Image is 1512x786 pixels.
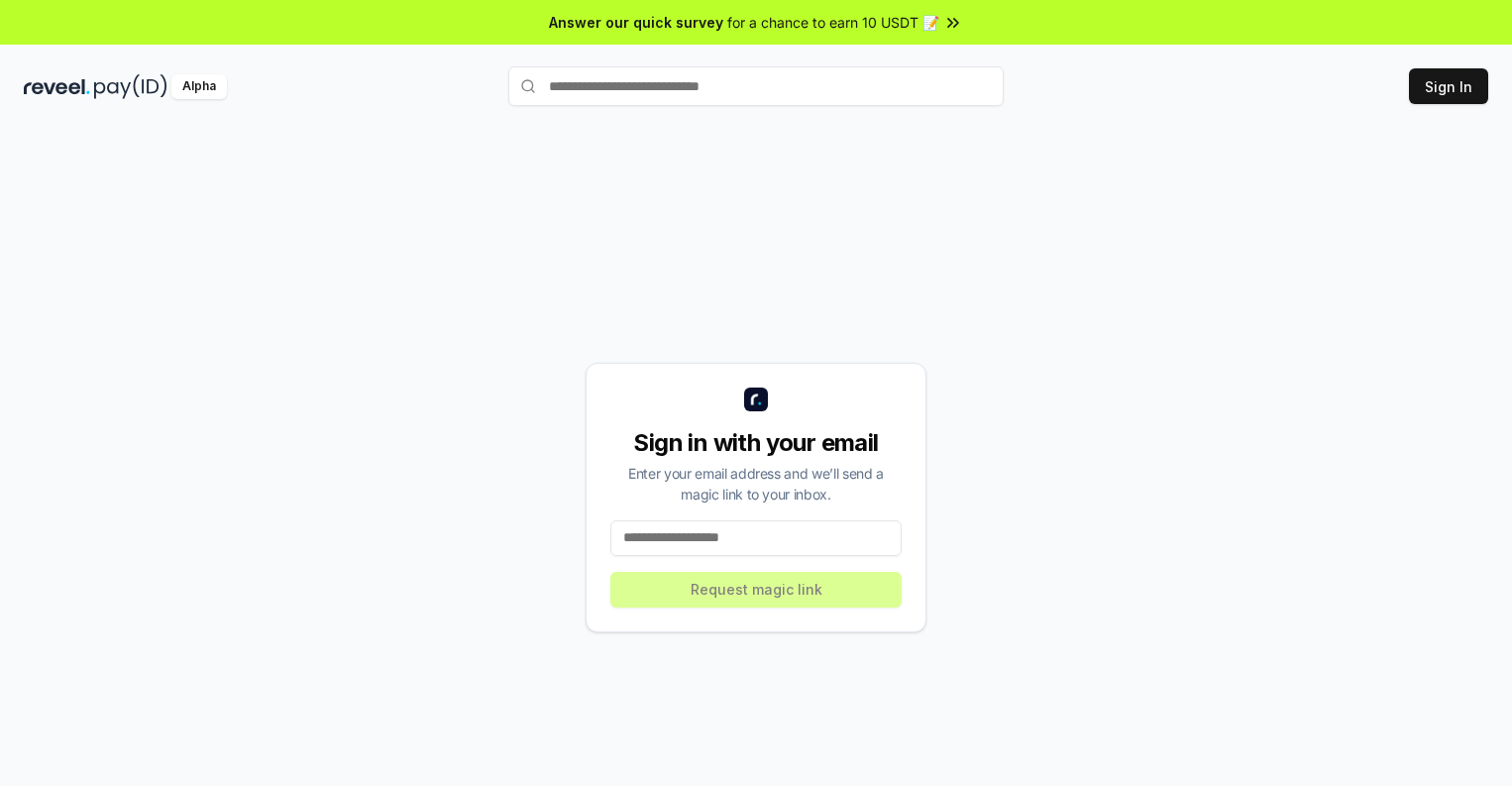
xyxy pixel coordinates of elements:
[610,463,902,505] div: Enter your email address and we’ll send a magic link to your inbox.
[744,388,768,411] img: logo_small
[1409,68,1488,104] button: Sign In
[24,74,90,99] img: reveel_dark
[171,74,227,99] div: Alpha
[549,12,723,33] span: Answer our quick survey
[727,12,939,33] span: for a chance to earn 10 USDT 📝
[94,74,167,99] img: pay_id
[610,427,902,459] div: Sign in with your email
